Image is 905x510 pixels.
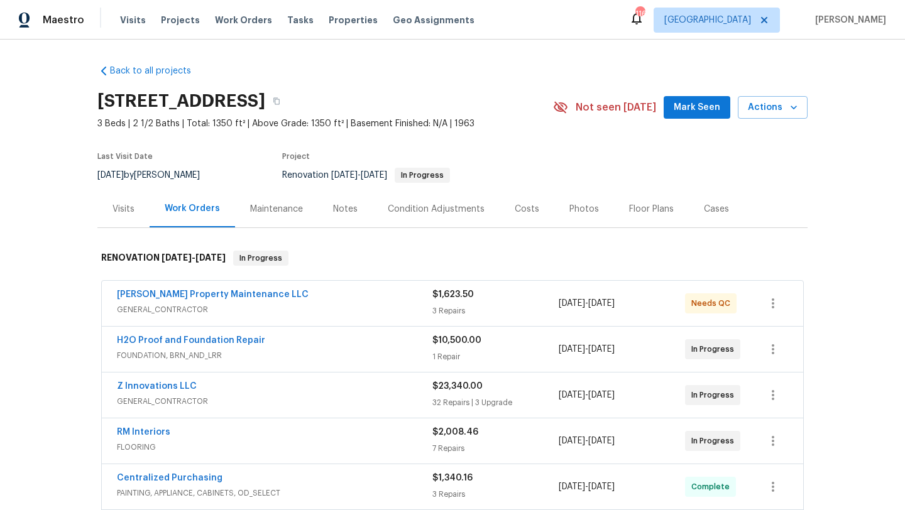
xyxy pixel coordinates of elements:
span: $2,008.46 [432,428,478,437]
div: Floor Plans [629,203,674,215]
span: Project [282,153,310,160]
div: 32 Repairs | 3 Upgrade [432,396,559,409]
span: FOUNDATION, BRN_AND_LRR [117,349,432,362]
span: [DATE] [559,391,585,399]
a: Centralized Purchasing [117,474,222,482]
a: RM Interiors [117,428,170,437]
span: [DATE] [331,171,358,180]
span: [DATE] [97,171,124,180]
span: [DATE] [195,253,226,262]
a: H2O Proof and Foundation Repair [117,336,265,345]
span: Actions [748,100,798,116]
span: GENERAL_CONTRACTOR [117,395,432,408]
span: In Progress [691,389,739,401]
span: Complete [691,480,735,493]
h6: RENOVATION [101,251,226,266]
div: Notes [333,203,358,215]
h2: [STREET_ADDRESS] [97,95,265,107]
span: [DATE] [559,437,585,445]
div: 7 Repairs [432,442,559,455]
span: $1,340.16 [432,474,473,482]
span: [PERSON_NAME] [810,14,886,26]
span: Work Orders [215,14,272,26]
span: GENERAL_CONTRACTOR [117,303,432,316]
span: [DATE] [162,253,192,262]
span: Projects [161,14,200,26]
span: In Progress [691,343,739,355]
span: In Progress [234,252,287,264]
div: Visits [112,203,134,215]
a: Back to all projects [97,65,218,77]
span: [DATE] [361,171,387,180]
button: Copy Address [265,90,288,112]
div: Work Orders [165,202,220,215]
button: Actions [738,96,808,119]
div: Costs [515,203,539,215]
span: Renovation [282,171,450,180]
span: $1,623.50 [432,290,474,299]
button: Mark Seen [664,96,730,119]
span: - [559,435,615,447]
span: - [559,343,615,355]
span: Needs QC [691,297,735,310]
span: In Progress [396,171,449,179]
div: 116 [635,8,644,20]
span: - [162,253,226,262]
span: [DATE] [588,299,615,308]
span: [DATE] [588,345,615,354]
span: Visits [120,14,146,26]
span: - [331,171,387,180]
div: Photos [569,203,599,215]
span: PAINTING, APPLIANCE, CABINETS, OD_SELECT [117,487,432,499]
span: Properties [329,14,378,26]
span: [DATE] [559,345,585,354]
span: FLOORING [117,441,432,453]
span: [DATE] [588,391,615,399]
div: RENOVATION [DATE]-[DATE]In Progress [97,238,808,278]
span: [DATE] [588,437,615,445]
div: Cases [704,203,729,215]
span: [DATE] [559,299,585,308]
div: 1 Repair [432,350,559,363]
span: - [559,297,615,310]
span: Tasks [287,16,314,24]
span: Geo Assignments [393,14,474,26]
a: [PERSON_NAME] Property Maintenance LLC [117,290,309,299]
span: Maestro [43,14,84,26]
div: 3 Repairs [432,305,559,317]
div: Condition Adjustments [388,203,485,215]
span: Last Visit Date [97,153,153,160]
div: Maintenance [250,203,303,215]
span: [DATE] [559,482,585,491]
span: - [559,389,615,401]
span: [GEOGRAPHIC_DATA] [664,14,751,26]
a: Z Innovations LLC [117,382,197,391]
span: - [559,480,615,493]
span: $10,500.00 [432,336,481,345]
span: Not seen [DATE] [576,101,656,114]
span: [DATE] [588,482,615,491]
span: $23,340.00 [432,382,483,391]
span: 3 Beds | 2 1/2 Baths | Total: 1350 ft² | Above Grade: 1350 ft² | Basement Finished: N/A | 1963 [97,117,553,130]
div: 3 Repairs [432,488,559,501]
span: Mark Seen [674,100,720,116]
span: In Progress [691,435,739,447]
div: by [PERSON_NAME] [97,168,215,183]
